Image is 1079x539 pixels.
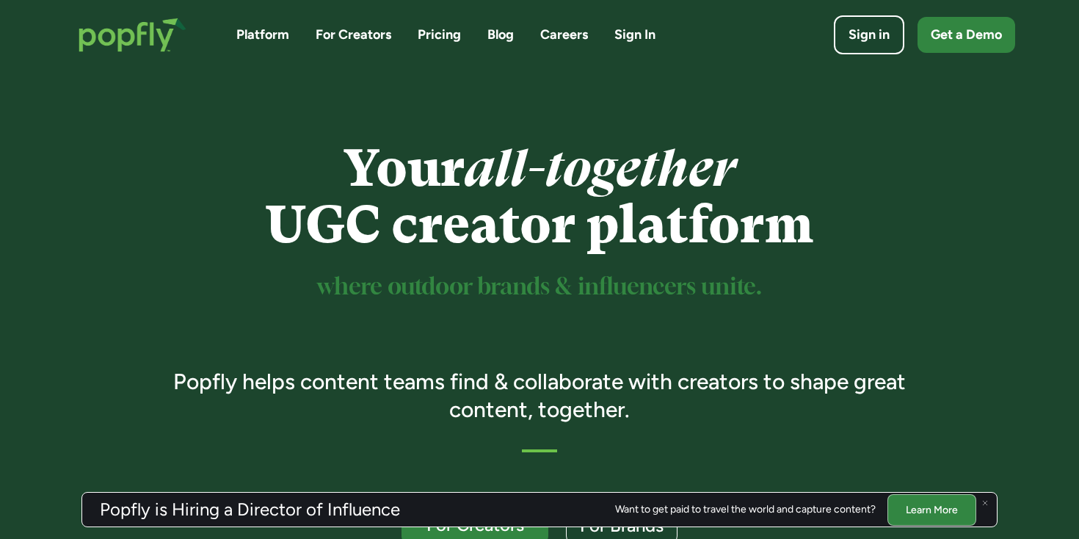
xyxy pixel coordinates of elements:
[615,504,876,516] div: Want to get paid to travel the world and capture content?
[931,26,1002,44] div: Get a Demo
[317,276,762,299] sup: where outdoor brands & influencers unite.
[540,26,588,44] a: Careers
[918,17,1015,53] a: Get a Demo
[316,26,391,44] a: For Creators
[236,26,289,44] a: Platform
[153,368,927,423] h3: Popfly helps content teams find & collaborate with creators to shape great content, together.
[849,26,890,44] div: Sign in
[465,139,735,198] em: all-together
[100,501,400,518] h3: Popfly is Hiring a Director of Influence
[418,26,461,44] a: Pricing
[614,26,655,44] a: Sign In
[153,140,927,253] h1: Your UGC creator platform
[487,26,514,44] a: Blog
[64,3,201,67] a: home
[887,493,976,525] a: Learn More
[834,15,904,54] a: Sign in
